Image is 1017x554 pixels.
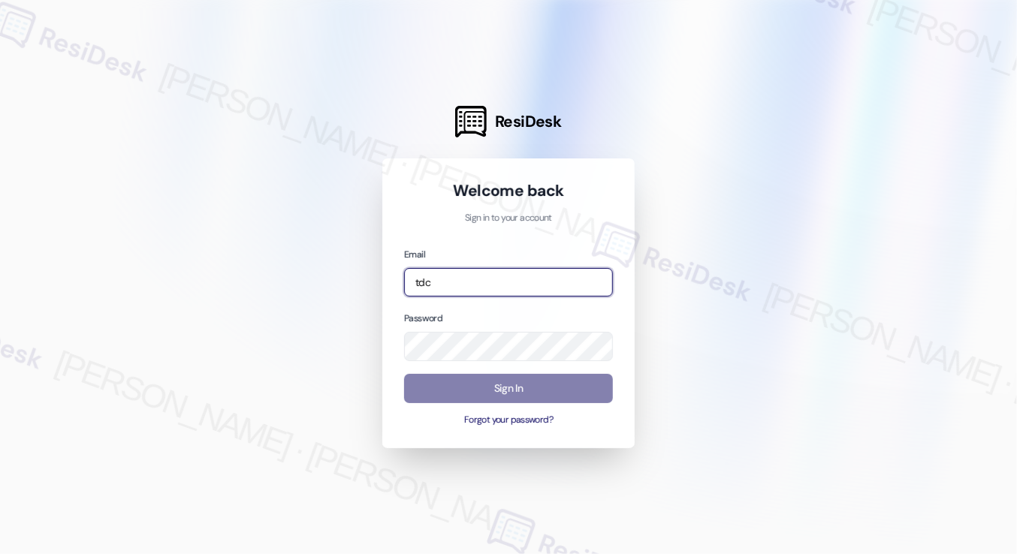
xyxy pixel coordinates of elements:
input: name@example.com [404,268,613,297]
h1: Welcome back [404,180,613,201]
label: Password [404,312,442,324]
p: Sign in to your account [404,212,613,225]
button: Forgot your password? [404,414,613,427]
span: ResiDesk [495,111,562,132]
button: Sign In [404,374,613,403]
label: Email [404,248,425,260]
img: ResiDesk Logo [455,106,487,137]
